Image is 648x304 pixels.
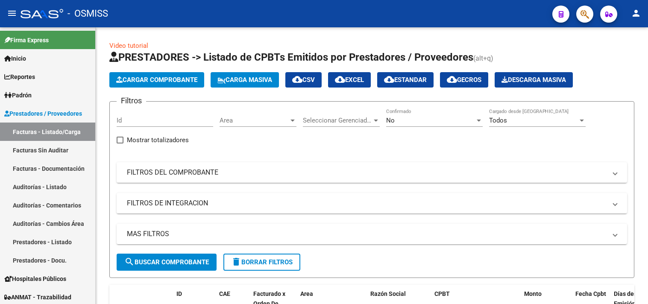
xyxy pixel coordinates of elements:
span: Mostrar totalizadores [127,135,189,145]
span: Seleccionar Gerenciador [303,117,372,124]
span: Area [300,290,313,297]
mat-icon: cloud_download [384,74,394,85]
span: Estandar [384,76,427,84]
mat-expansion-panel-header: FILTROS DEL COMPROBANTE [117,162,627,183]
span: Carga Masiva [217,76,272,84]
span: Monto [524,290,542,297]
button: EXCEL [328,72,371,88]
mat-expansion-panel-header: MAS FILTROS [117,224,627,244]
mat-expansion-panel-header: FILTROS DE INTEGRACION [117,193,627,213]
span: - OSMISS [67,4,108,23]
span: Firma Express [4,35,49,45]
span: Area [220,117,289,124]
mat-icon: menu [7,8,17,18]
button: Descarga Masiva [495,72,573,88]
mat-icon: delete [231,257,241,267]
mat-icon: search [124,257,135,267]
span: Fecha Cpbt [575,290,606,297]
mat-icon: person [631,8,641,18]
button: Gecros [440,72,488,88]
span: ANMAT - Trazabilidad [4,292,71,302]
button: Cargar Comprobante [109,72,204,88]
app-download-masive: Descarga masiva de comprobantes (adjuntos) [495,72,573,88]
span: EXCEL [335,76,364,84]
span: CSV [292,76,315,84]
span: Reportes [4,72,35,82]
span: CAE [219,290,230,297]
button: Borrar Filtros [223,254,300,271]
iframe: Intercom live chat [619,275,639,295]
span: Hospitales Públicos [4,274,66,284]
span: Borrar Filtros [231,258,293,266]
span: CPBT [434,290,450,297]
button: Carga Masiva [211,72,279,88]
span: Prestadores / Proveedores [4,109,82,118]
button: Buscar Comprobante [117,254,217,271]
button: CSV [285,72,322,88]
span: No [386,117,395,124]
span: Cargar Comprobante [116,76,197,84]
span: Razón Social [370,290,406,297]
mat-icon: cloud_download [335,74,345,85]
mat-panel-title: FILTROS DE INTEGRACION [127,199,607,208]
span: Todos [489,117,507,124]
a: Video tutorial [109,42,148,50]
span: ID [176,290,182,297]
mat-icon: cloud_download [447,74,457,85]
span: Padrón [4,91,32,100]
h3: Filtros [117,95,146,107]
mat-panel-title: FILTROS DEL COMPROBANTE [127,168,607,177]
mat-icon: cloud_download [292,74,302,85]
span: Descarga Masiva [501,76,566,84]
span: Inicio [4,54,26,63]
span: Buscar Comprobante [124,258,209,266]
span: PRESTADORES -> Listado de CPBTs Emitidos por Prestadores / Proveedores [109,51,473,63]
span: Gecros [447,76,481,84]
button: Estandar [377,72,434,88]
span: (alt+q) [473,54,493,62]
mat-panel-title: MAS FILTROS [127,229,607,239]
